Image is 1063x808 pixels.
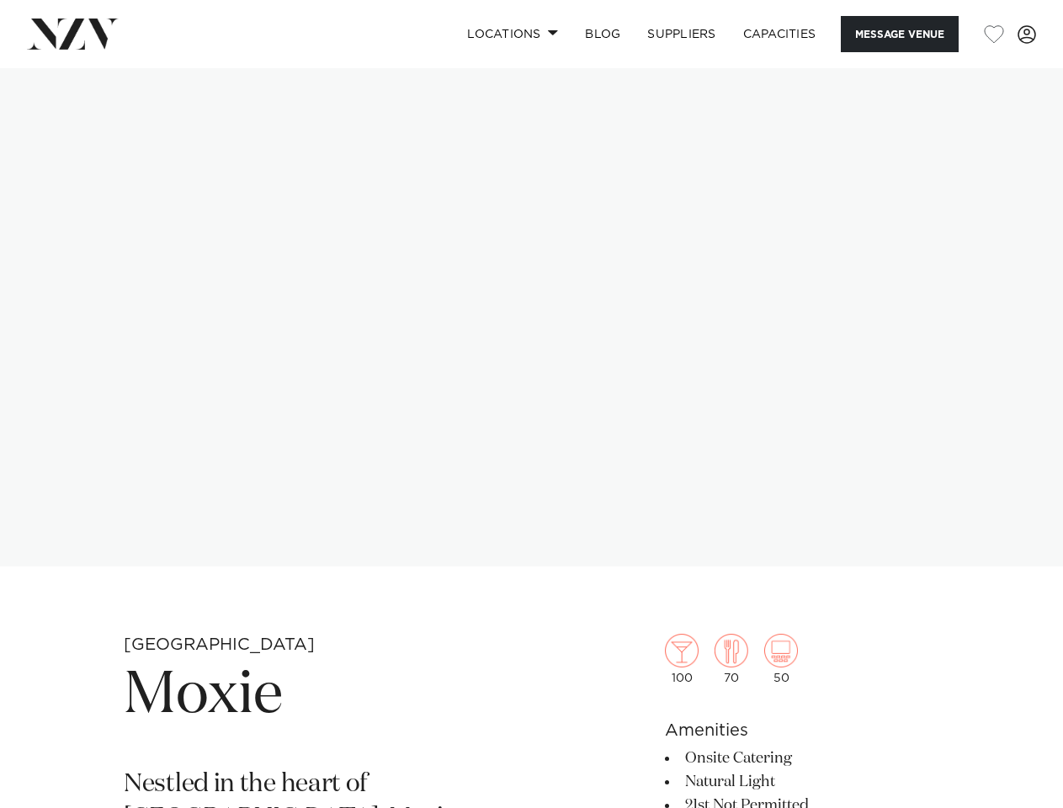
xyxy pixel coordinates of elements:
a: Capacities [730,16,830,52]
div: 100 [665,634,699,684]
h6: Amenities [665,718,939,743]
img: cocktail.png [665,634,699,667]
img: nzv-logo.png [27,19,119,49]
img: dining.png [715,634,748,667]
small: [GEOGRAPHIC_DATA] [124,636,315,653]
a: BLOG [571,16,634,52]
img: theatre.png [764,634,798,667]
a: SUPPLIERS [634,16,729,52]
a: Locations [454,16,571,52]
li: Natural Light [665,770,939,794]
button: Message Venue [841,16,959,52]
h1: Moxie [124,657,545,735]
div: 50 [764,634,798,684]
li: Onsite Catering [665,747,939,770]
div: 70 [715,634,748,684]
